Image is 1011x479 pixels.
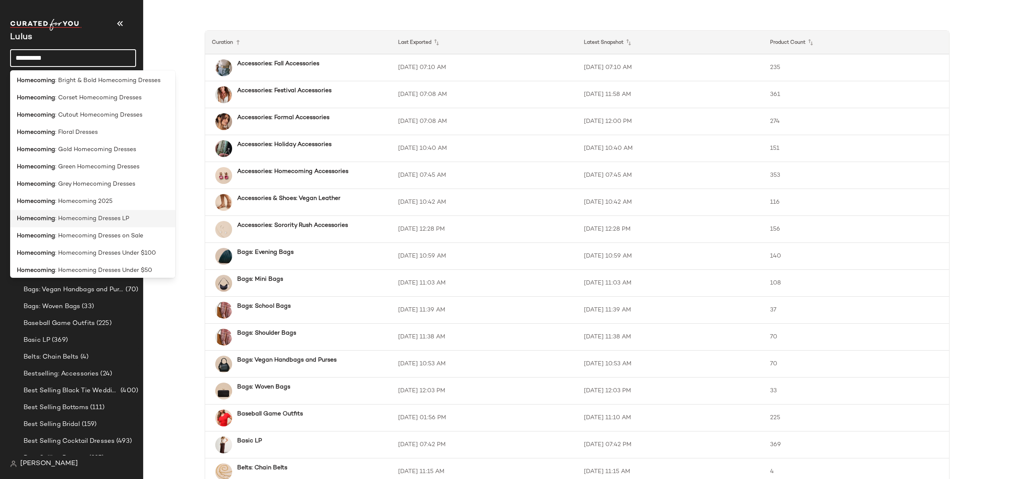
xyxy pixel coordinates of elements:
b: Homecoming [17,145,55,154]
td: [DATE] 10:40 AM [391,135,578,162]
span: : Homecoming Dresses Under $100 [55,249,156,258]
td: 37 [763,297,949,324]
td: 369 [763,431,949,458]
span: Best Selling Bridal [24,420,80,429]
span: (493) [115,436,132,446]
b: Homecoming [17,111,55,120]
td: [DATE] 12:28 PM [577,216,763,243]
span: : Bright & Bold Homecoming Dresses [55,76,160,85]
span: Best Selling Dresses [24,453,87,463]
span: (4) [79,352,88,362]
td: 108 [763,270,949,297]
td: [DATE] 10:53 AM [391,351,578,378]
td: 70 [763,324,949,351]
span: Current Company Name [10,33,32,42]
b: Homecoming [17,76,55,85]
td: [DATE] 01:56 PM [391,404,578,431]
span: : Homecoming Dresses on Sale [55,232,143,240]
b: Homecoming [17,180,55,189]
span: : Homecoming Dresses LP [55,214,129,223]
b: Accessories: Formal Accessories [237,113,329,122]
b: Bags: Vegan Handbags and Purses [237,356,337,365]
b: Baseball Game Outfits [237,410,303,418]
b: Homecoming [17,162,55,171]
b: Homecoming [17,93,55,102]
td: [DATE] 10:59 AM [391,243,578,270]
b: Bags: School Bags [237,302,291,311]
b: Accessories: Fall Accessories [237,59,319,68]
b: Homecoming [17,249,55,258]
td: [DATE] 07:10 AM [391,54,578,81]
span: : Cutout Homecoming Dresses [55,111,142,120]
b: Homecoming [17,197,55,206]
b: Accessories: Sorority Rush Accessories [237,221,348,230]
span: Bags: Vegan Handbags and Purses [24,285,124,295]
th: Latest Snapshot [577,31,763,54]
span: (111) [88,403,105,412]
span: (33) [80,302,94,311]
span: : Grey Homecoming Dresses [55,180,135,189]
span: Best Selling Cocktail Dresses [24,436,115,446]
td: 353 [763,162,949,189]
td: [DATE] 11:39 AM [577,297,763,324]
span: Baseball Game Outfits [24,319,95,328]
td: 274 [763,108,949,135]
span: (159) [80,420,97,429]
td: [DATE] 12:28 PM [391,216,578,243]
span: Bestselling: Accessories [24,369,99,379]
td: 70 [763,351,949,378]
td: [DATE] 07:45 AM [577,162,763,189]
td: [DATE] 10:42 AM [391,189,578,216]
span: Bags: Woven Bags [24,302,80,311]
b: Accessories & Shoes: Vegan Leather [237,194,340,203]
td: [DATE] 11:58 AM [577,81,763,108]
b: Bags: Mini Bags [237,275,283,284]
td: [DATE] 11:03 AM [577,270,763,297]
td: [DATE] 07:08 AM [391,108,578,135]
td: [DATE] 11:39 AM [391,297,578,324]
td: [DATE] 07:42 PM [391,431,578,458]
td: 225 [763,404,949,431]
td: 116 [763,189,949,216]
td: [DATE] 12:03 PM [577,378,763,404]
span: Basic LP [24,335,50,345]
th: Curation [205,31,391,54]
span: [PERSON_NAME] [20,459,78,469]
td: [DATE] 12:03 PM [391,378,578,404]
td: [DATE] 10:59 AM [577,243,763,270]
b: Basic LP [237,436,262,445]
b: Belts: Chain Belts [237,463,287,472]
b: Bags: Evening Bags [237,248,294,257]
th: Last Exported [391,31,578,54]
b: Homecoming [17,266,55,275]
td: [DATE] 07:42 PM [577,431,763,458]
span: : Homecoming Dresses Under $50 [55,266,152,275]
b: Homecoming [17,214,55,223]
td: 156 [763,216,949,243]
span: (369) [50,335,68,345]
b: Bags: Woven Bags [237,383,290,391]
span: (225) [95,319,112,328]
th: Product Count [763,31,949,54]
span: Belts: Chain Belts [24,352,79,362]
td: [DATE] 10:40 AM [577,135,763,162]
td: [DATE] 11:03 AM [391,270,578,297]
span: (70) [124,285,138,295]
span: (825) [87,453,104,463]
td: [DATE] 12:00 PM [577,108,763,135]
td: [DATE] 11:38 AM [391,324,578,351]
b: Bags: Shoulder Bags [237,329,296,338]
td: 151 [763,135,949,162]
td: [DATE] 07:45 AM [391,162,578,189]
td: 33 [763,378,949,404]
b: Accessories: Homecoming Accessories [237,167,348,176]
span: Best Selling Black Tie Wedding Guest [24,386,119,396]
td: [DATE] 10:42 AM [577,189,763,216]
img: cfy_white_logo.C9jOOHJF.svg [10,19,82,31]
b: Accessories: Holiday Accessories [237,140,332,149]
span: : Green Homecoming Dresses [55,162,139,171]
span: : Corset Homecoming Dresses [55,93,142,102]
td: [DATE] 07:10 AM [577,54,763,81]
span: : Gold Homecoming Dresses [55,145,136,154]
td: 361 [763,81,949,108]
